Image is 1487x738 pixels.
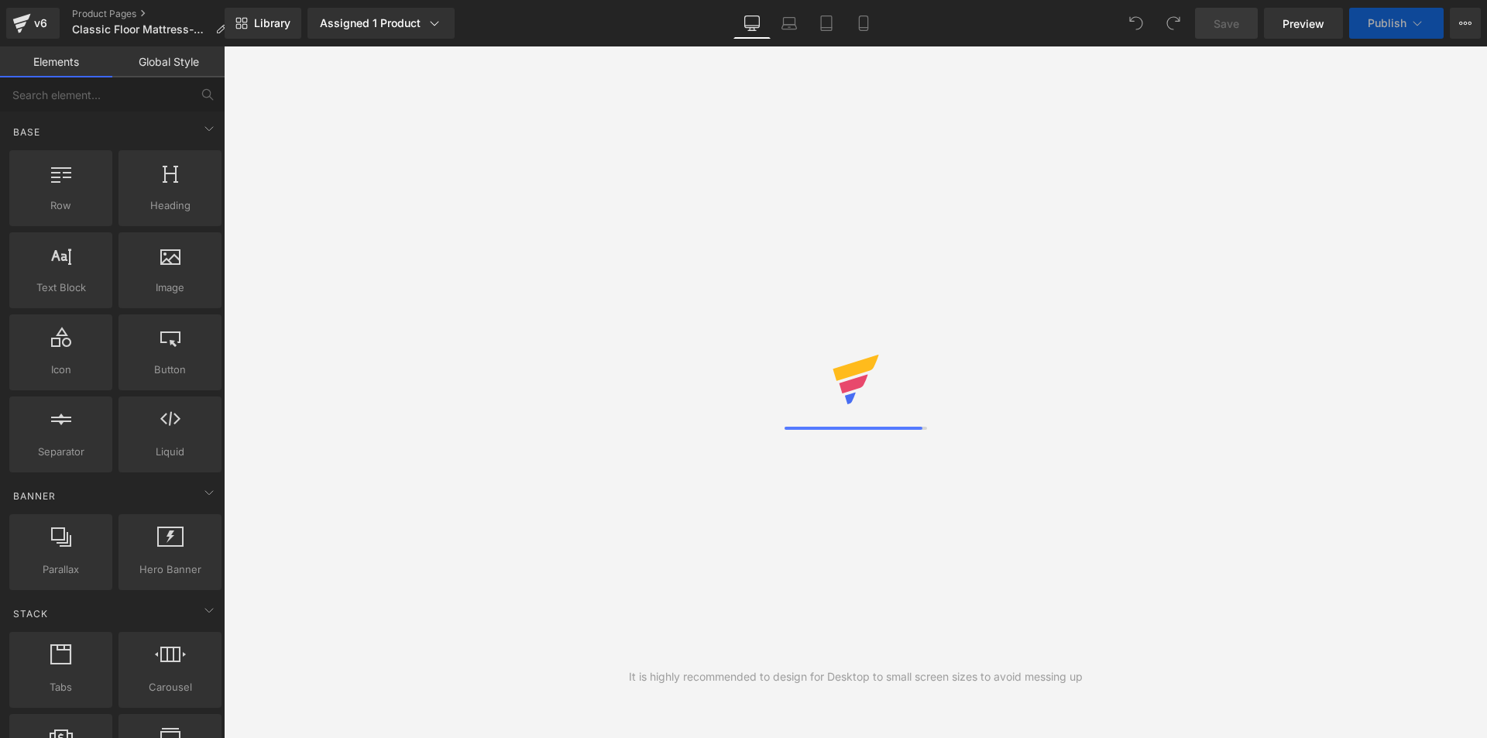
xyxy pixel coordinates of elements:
span: Save [1214,15,1239,32]
button: Undo [1121,8,1152,39]
a: Product Pages [72,8,239,20]
span: Classic Floor Mattress-打点 [72,23,209,36]
span: Hero Banner [123,561,217,578]
button: Redo [1158,8,1189,39]
div: Assigned 1 Product [320,15,442,31]
span: Banner [12,489,57,503]
span: Tabs [14,679,108,695]
span: Button [123,362,217,378]
span: Preview [1283,15,1324,32]
span: Stack [12,606,50,621]
button: Publish [1349,8,1444,39]
span: Image [123,280,217,296]
span: Parallax [14,561,108,578]
button: More [1450,8,1481,39]
a: Preview [1264,8,1343,39]
a: New Library [225,8,301,39]
div: It is highly recommended to design for Desktop to small screen sizes to avoid messing up [629,668,1083,685]
span: Text Block [14,280,108,296]
a: Desktop [733,8,771,39]
span: Heading [123,197,217,214]
span: Separator [14,444,108,460]
a: Tablet [808,8,845,39]
span: Row [14,197,108,214]
a: Mobile [845,8,882,39]
div: v6 [31,13,50,33]
span: Publish [1368,17,1406,29]
span: Icon [14,362,108,378]
a: Global Style [112,46,225,77]
a: v6 [6,8,60,39]
span: Liquid [123,444,217,460]
a: Laptop [771,8,808,39]
span: Carousel [123,679,217,695]
span: Library [254,16,290,30]
span: Base [12,125,42,139]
